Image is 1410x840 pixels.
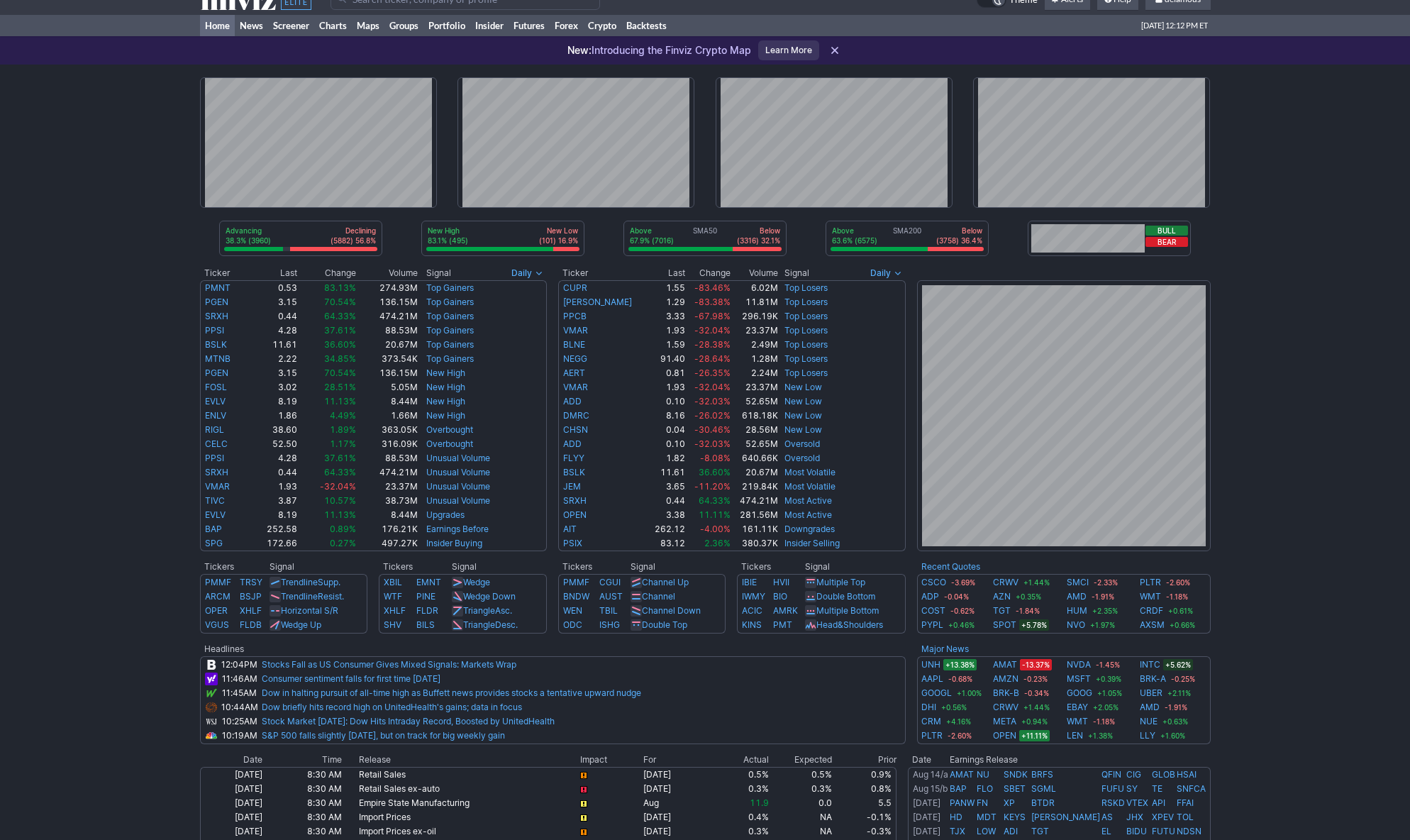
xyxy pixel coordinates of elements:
a: FN [977,797,988,808]
a: Head&Shoulders [816,619,883,630]
a: Unusual Volume [426,495,490,506]
a: UBER [1140,686,1162,700]
a: MDT [977,812,997,822]
a: Charts [314,15,352,36]
span: -32.04% [694,325,731,336]
a: SNDK [1004,769,1028,780]
p: New High [428,226,468,236]
a: Overbought [426,438,473,449]
a: Dow briefly hits record high on UnitedHealth's gains; data in focus [262,702,522,712]
a: FUFU [1101,783,1124,794]
a: XPEV [1152,812,1174,822]
a: Downgrades [784,524,835,534]
a: FUTU [1152,826,1175,836]
a: AXSM [1140,618,1165,632]
a: [DATE] [913,797,940,808]
a: META [993,714,1016,729]
a: PLTR [1140,575,1161,590]
th: Ticker [558,266,648,280]
a: [PERSON_NAME] [1031,812,1100,822]
a: Top Losers [784,339,828,350]
a: HUM [1067,604,1087,618]
a: PYPL [921,618,943,632]
a: Portfolio [423,15,470,36]
p: (3316) 32.1% [737,236,780,245]
td: 474.21M [357,309,418,324]
span: Trendline [281,577,318,587]
a: NUE [1140,714,1158,729]
span: Signal [784,267,809,279]
a: NEGG [563,353,587,364]
a: PLTR [921,729,943,743]
a: PANW [950,797,975,808]
a: XP [1004,797,1015,808]
a: ENLV [205,410,226,421]
span: -83.38% [694,297,731,307]
th: Change [298,266,357,280]
a: SPOT [993,618,1016,632]
a: FOSL [205,382,227,392]
a: ISHG [599,619,620,630]
a: BSLK [563,467,585,477]
td: 11.81M [731,295,779,309]
span: [DATE] 12:12 PM ET [1141,15,1208,36]
a: SBET [1004,783,1026,794]
button: Bull [1145,226,1188,236]
a: AZN [993,590,1011,604]
a: [DATE] [913,812,940,822]
a: Insider [470,15,509,36]
a: LLY [1140,729,1155,743]
td: 0.44 [248,309,298,324]
a: EL [1101,826,1111,836]
a: OPEN [993,729,1016,743]
a: INTC [1140,658,1160,672]
a: AMD [1067,590,1087,604]
a: Top Losers [784,367,828,378]
a: Most Volatile [784,467,836,477]
a: PMMF [205,577,231,587]
a: CUPR [563,282,587,293]
a: CRWV [993,700,1018,714]
a: TriangleAsc. [463,605,512,616]
a: AMAT [993,658,1017,672]
a: AMRK [773,605,798,616]
span: 70.54% [324,297,356,307]
a: AAPL [921,672,943,686]
span: Daily [511,266,532,280]
span: -67.98% [694,311,731,321]
a: FLYY [563,453,584,463]
a: AMD [1140,700,1160,714]
a: Stocks Fall as US Consumer Gives Mixed Signals: Markets Wrap [262,659,516,670]
a: NDSN [1177,826,1201,836]
a: WEN [563,605,582,616]
a: BILS [416,619,435,630]
a: New Low [784,424,822,435]
a: SMCI [1067,575,1089,590]
td: 274.93M [357,280,418,295]
td: 23.37M [731,324,779,338]
td: 88.53M [357,324,418,338]
a: Top Gainers [426,311,474,321]
span: Asc. [495,605,512,616]
a: [PERSON_NAME] [563,297,632,307]
a: XHLF [384,605,406,616]
span: Signal [426,267,451,279]
a: ACIC [742,605,762,616]
a: AMAT [950,769,974,780]
a: Unusual Volume [426,481,490,492]
a: SRXH [205,311,228,321]
a: EVLV [205,509,226,520]
td: 3.15 [248,295,298,309]
a: CHSN [563,424,588,435]
a: Top Gainers [426,353,474,364]
a: Wedge Up [281,619,321,630]
span: New: [567,44,592,56]
span: 64.33% [324,311,356,321]
a: CSCO [921,575,946,590]
a: BIDU [1126,826,1147,836]
a: Home [200,15,235,36]
a: BAP [950,783,967,794]
a: ADD [563,396,582,407]
a: ODC [563,619,582,630]
td: 0.53 [248,280,298,295]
